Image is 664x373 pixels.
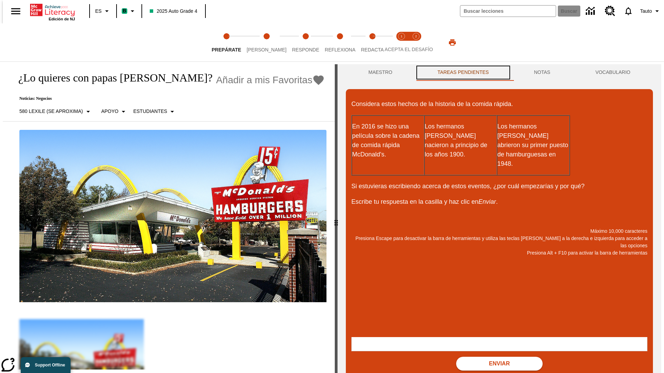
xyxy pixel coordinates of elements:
[19,130,326,303] img: Uno de los primeros locales de McDonald's, con el icónico letrero rojo y los arcos amarillos.
[351,197,647,207] p: Escribe tu respuesta en la casilla y haz clic en .
[335,64,338,373] div: Pulsa la tecla de intro o la barra espaciadora y luego presiona las flechas de derecha e izquierd...
[338,64,661,373] div: activity
[212,47,241,52] span: Prepárate
[460,6,556,17] input: Buscar campo
[130,105,179,118] button: Seleccionar estudiante
[619,2,637,20] a: Notificaciones
[346,64,415,81] button: Maestro
[3,6,101,12] body: Máximo 10,000 caracteres Presiona Escape para desactivar la barra de herramientas y utiliza las t...
[247,47,286,52] span: [PERSON_NAME]
[3,64,335,370] div: reading
[361,47,384,52] span: Redacta
[206,23,247,61] button: Prepárate step 1 of 5
[99,105,131,118] button: Tipo de apoyo, Apoyo
[601,2,619,20] a: Centro de recursos, Se abrirá en una pestaña nueva.
[351,182,647,191] p: Si estuvieras escribiendo acerca de estos eventos, ¿por cuál empezarías y por qué?
[400,35,402,38] text: 1
[49,17,75,21] span: Edición de NJ
[292,47,319,52] span: Responde
[352,122,424,159] p: En 2016 se hizo una película sobre la cadena de comida rápida McDonald's.
[385,47,433,52] span: ACEPTA EL DESAFÍO
[425,122,497,159] p: Los hermanos [PERSON_NAME] nacieron a principio de los años 1900.
[478,198,496,205] em: Enviar
[17,105,95,118] button: Seleccione Lexile, 580 Lexile (Se aproxima)
[216,75,313,86] span: Añadir a mis Favoritas
[21,357,71,373] button: Support Offline
[582,2,601,21] a: Centro de información
[119,5,139,17] button: Boost El color de la clase es verde menta. Cambiar el color de la clase.
[351,99,647,109] p: Considera estos hechos de la historia de la comida rápida.
[11,96,325,101] p: Noticias: Negocios
[319,23,361,61] button: Reflexiona step 4 of 5
[573,64,653,81] button: VOCABULARIO
[511,64,573,81] button: NOTAS
[415,64,511,81] button: TAREAS PENDIENTES
[391,23,412,61] button: Acepta el desafío lee step 1 of 2
[101,108,119,115] p: Apoyo
[123,7,126,15] span: B
[95,8,102,15] span: ES
[133,108,167,115] p: Estudiantes
[456,357,543,371] button: Enviar
[11,71,213,84] h1: ¿Lo quieres con papas [PERSON_NAME]?
[497,122,569,169] p: Los hermanos [PERSON_NAME] abrieron su primer puesto de hamburguesas en 1948.
[216,74,325,86] button: Añadir a mis Favoritas - ¿Lo quieres con papas fritas?
[351,235,647,249] p: Presiona Escape para desactivar la barra de herramientas y utiliza las teclas [PERSON_NAME] a la ...
[351,228,647,235] p: Máximo 10,000 caracteres
[356,23,389,61] button: Redacta step 5 of 5
[441,36,463,49] button: Imprimir
[351,249,647,257] p: Presiona Alt + F10 para activar la barra de herramientas
[406,23,426,61] button: Acepta el desafío contesta step 2 of 2
[35,363,65,367] span: Support Offline
[150,8,197,15] span: 2025 Auto Grade 4
[30,2,75,21] div: Portada
[286,23,325,61] button: Responde step 3 of 5
[637,5,664,17] button: Perfil/Configuración
[19,108,83,115] p: 580 Lexile (Se aproxima)
[92,5,114,17] button: Lenguaje: ES, Selecciona un idioma
[640,8,652,15] span: Tauto
[6,1,26,21] button: Abrir el menú lateral
[325,47,356,52] span: Reflexiona
[346,64,653,81] div: Instructional Panel Tabs
[241,23,292,61] button: Lee step 2 of 5
[415,35,417,38] text: 2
